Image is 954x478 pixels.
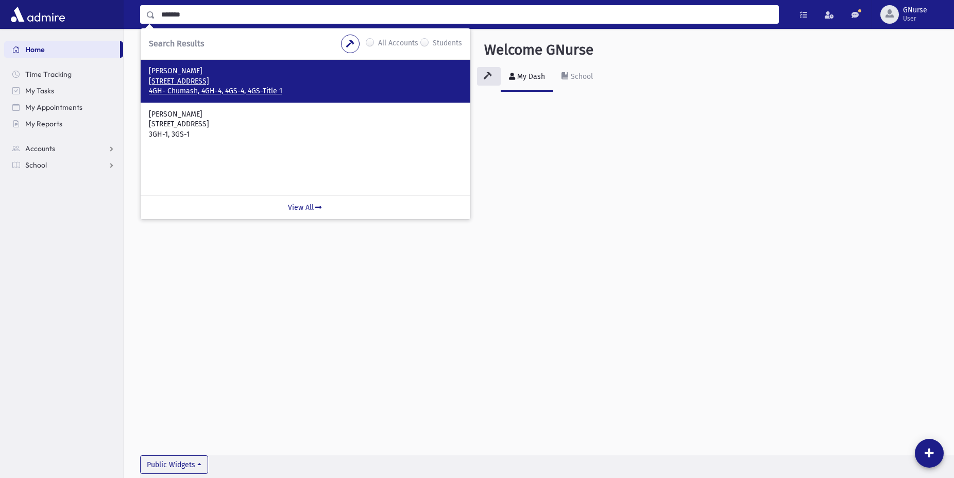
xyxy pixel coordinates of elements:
a: View All [141,195,470,219]
img: AdmirePro [8,4,67,25]
span: School [25,160,47,170]
span: Accounts [25,144,55,153]
div: School [569,72,593,81]
span: My Tasks [25,86,54,95]
a: [PERSON_NAME] [STREET_ADDRESS] 3GH-1, 3GS-1 [149,109,462,140]
p: [STREET_ADDRESS] [149,119,462,129]
div: My Dash [515,72,545,81]
span: My Appointments [25,103,82,112]
span: User [903,14,927,23]
label: Students [433,38,462,50]
input: Search [155,5,778,24]
span: Search Results [149,39,204,48]
a: School [4,157,123,173]
span: My Reports [25,119,62,128]
p: 3GH-1, 3GS-1 [149,129,462,140]
h3: Welcome GNurse [484,41,593,59]
a: School [553,63,601,92]
span: Home [25,45,45,54]
a: My Tasks [4,83,123,99]
a: My Dash [501,63,553,92]
p: [PERSON_NAME] [149,66,462,76]
span: GNurse [903,6,927,14]
a: Time Tracking [4,66,123,83]
button: Public Widgets [140,455,208,474]
a: My Reports [4,116,123,132]
a: [PERSON_NAME] [STREET_ADDRESS] 4GH- Chumash, 4GH-4, 4GS-4, 4GS-Title 1 [149,66,462,96]
a: Home [4,41,120,58]
p: 4GH- Chumash, 4GH-4, 4GS-4, 4GS-Title 1 [149,86,462,96]
a: My Appointments [4,99,123,116]
a: Accounts [4,140,123,157]
p: [STREET_ADDRESS] [149,76,462,87]
p: [PERSON_NAME] [149,109,462,120]
span: Time Tracking [25,70,72,79]
label: All Accounts [378,38,418,50]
